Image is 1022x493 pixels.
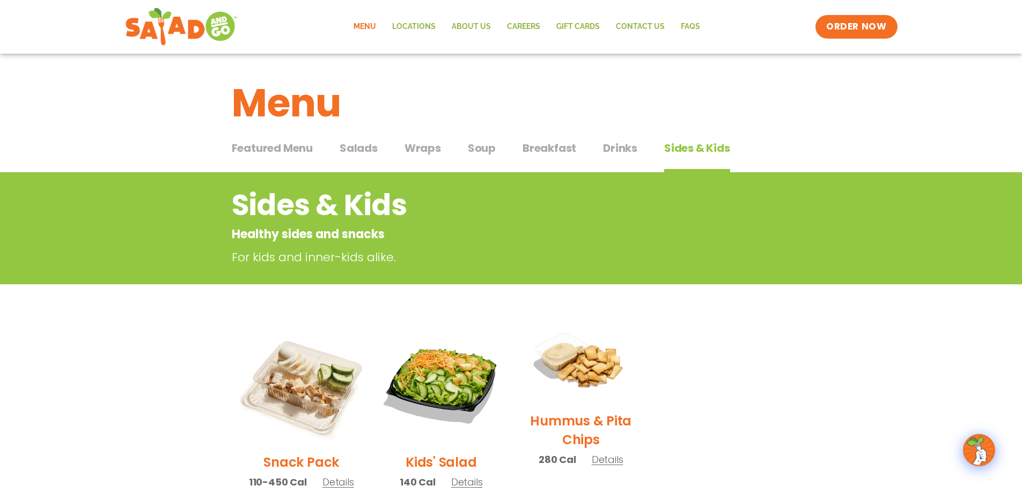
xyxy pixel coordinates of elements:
[263,453,339,472] h2: Snack Pack
[815,15,897,39] a: ORDER NOW
[232,136,791,173] div: Tabbed content
[240,321,364,445] img: Product photo for Snack Pack
[539,452,576,467] span: 280 Cal
[664,140,730,156] span: Sides & Kids
[249,475,307,489] span: 110-450 Cal
[519,411,643,449] h2: Hummus & Pita Chips
[603,140,637,156] span: Drinks
[592,453,623,466] span: Details
[232,248,709,266] p: For kids and inner-kids alike.
[608,14,673,39] a: Contact Us
[322,475,354,489] span: Details
[400,475,436,489] span: 140 Cal
[379,321,503,445] img: Product photo for Kids’ Salad
[964,435,994,465] img: wpChatIcon
[548,14,608,39] a: GIFT CARDS
[523,140,576,156] span: Breakfast
[826,20,886,33] span: ORDER NOW
[384,14,444,39] a: Locations
[125,5,238,48] img: new-SAG-logo-768×292
[451,475,483,489] span: Details
[232,225,704,243] p: Healthy sides and snacks
[519,321,643,403] img: Product photo for Hummus & Pita Chips
[232,183,704,227] h2: Sides & Kids
[345,14,708,39] nav: Menu
[468,140,496,156] span: Soup
[345,14,384,39] a: Menu
[340,140,378,156] span: Salads
[673,14,708,39] a: FAQs
[499,14,548,39] a: Careers
[405,140,441,156] span: Wraps
[232,74,791,132] h1: Menu
[406,453,476,472] h2: Kids' Salad
[232,140,313,156] span: Featured Menu
[444,14,499,39] a: About Us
